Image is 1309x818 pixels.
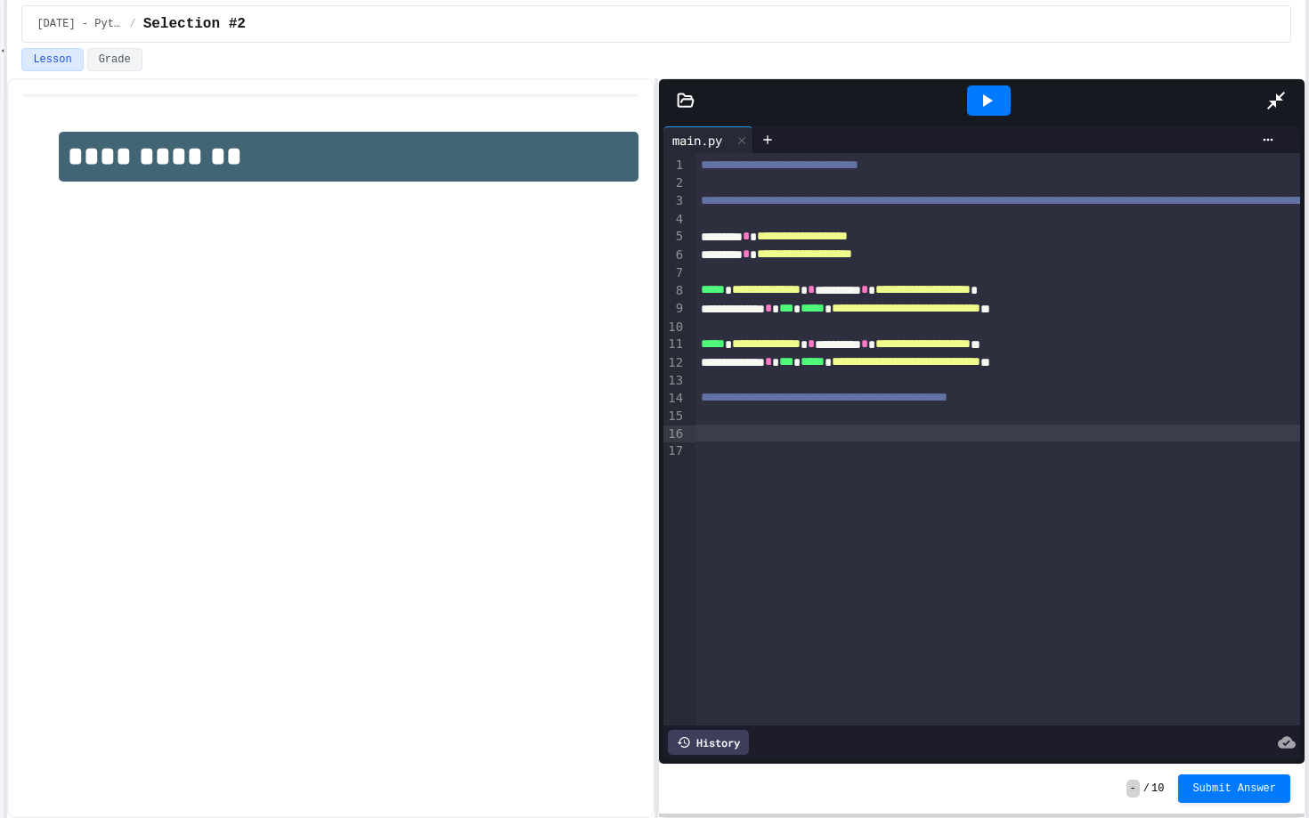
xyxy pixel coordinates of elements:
[143,13,246,35] span: Selection #2
[663,319,686,336] div: 10
[1143,782,1150,796] span: /
[663,354,686,372] div: 12
[663,442,686,460] div: 17
[668,730,749,755] div: History
[1151,782,1164,796] span: 10
[663,228,686,246] div: 5
[87,48,142,71] button: Grade
[663,264,686,282] div: 7
[663,157,686,174] div: 1
[37,17,122,31] span: Sept 24 - Python M3
[1192,782,1276,796] span: Submit Answer
[663,336,686,353] div: 11
[663,247,686,264] div: 6
[663,174,686,192] div: 2
[663,390,686,408] div: 14
[1178,774,1290,803] button: Submit Answer
[21,48,83,71] button: Lesson
[663,131,731,150] div: main.py
[663,211,686,229] div: 4
[663,282,686,300] div: 8
[663,300,686,318] div: 9
[1126,780,1140,798] span: -
[663,192,686,210] div: 3
[663,372,686,390] div: 13
[663,408,686,425] div: 15
[663,425,686,443] div: 16
[663,126,753,153] div: main.py
[129,17,135,31] span: /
